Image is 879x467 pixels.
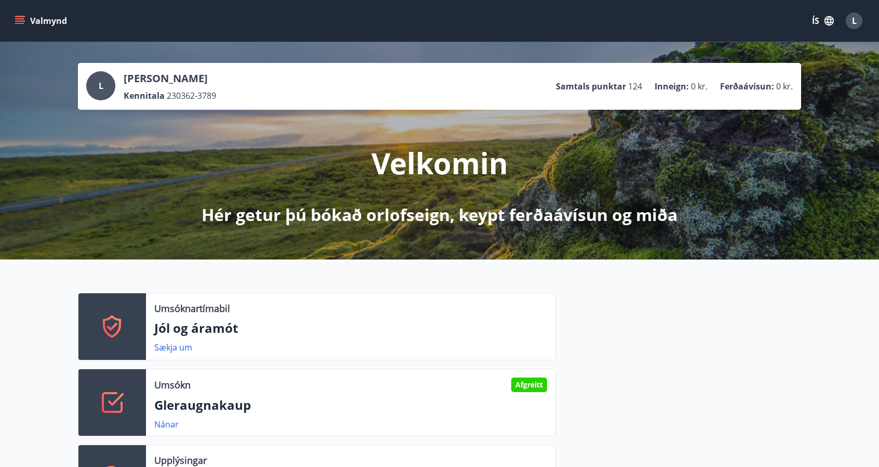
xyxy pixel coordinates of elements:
[154,319,547,337] p: Jól og áramót
[124,90,165,101] p: Kennitala
[202,203,677,226] p: Hér getur þú bókað orlofseign, keypt ferðaávísun og miða
[124,71,216,86] p: [PERSON_NAME]
[154,419,179,430] a: Nánar
[154,342,192,353] a: Sækja um
[776,81,793,92] span: 0 kr.
[556,81,626,92] p: Samtals punktar
[842,8,867,33] button: L
[691,81,708,92] span: 0 kr.
[167,90,216,101] span: 230362-3789
[511,378,547,392] div: Afgreitt
[806,11,840,30] button: ÍS
[154,453,207,467] p: Upplýsingar
[154,396,547,414] p: Gleraugnakaup
[720,81,774,92] p: Ferðaávísun :
[154,378,191,392] p: Umsókn
[852,15,857,27] span: L
[99,80,103,92] span: L
[154,302,230,315] p: Umsóknartímabil
[628,81,642,92] span: 124
[655,81,689,92] p: Inneign :
[371,143,508,183] p: Velkomin
[12,11,71,30] button: menu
